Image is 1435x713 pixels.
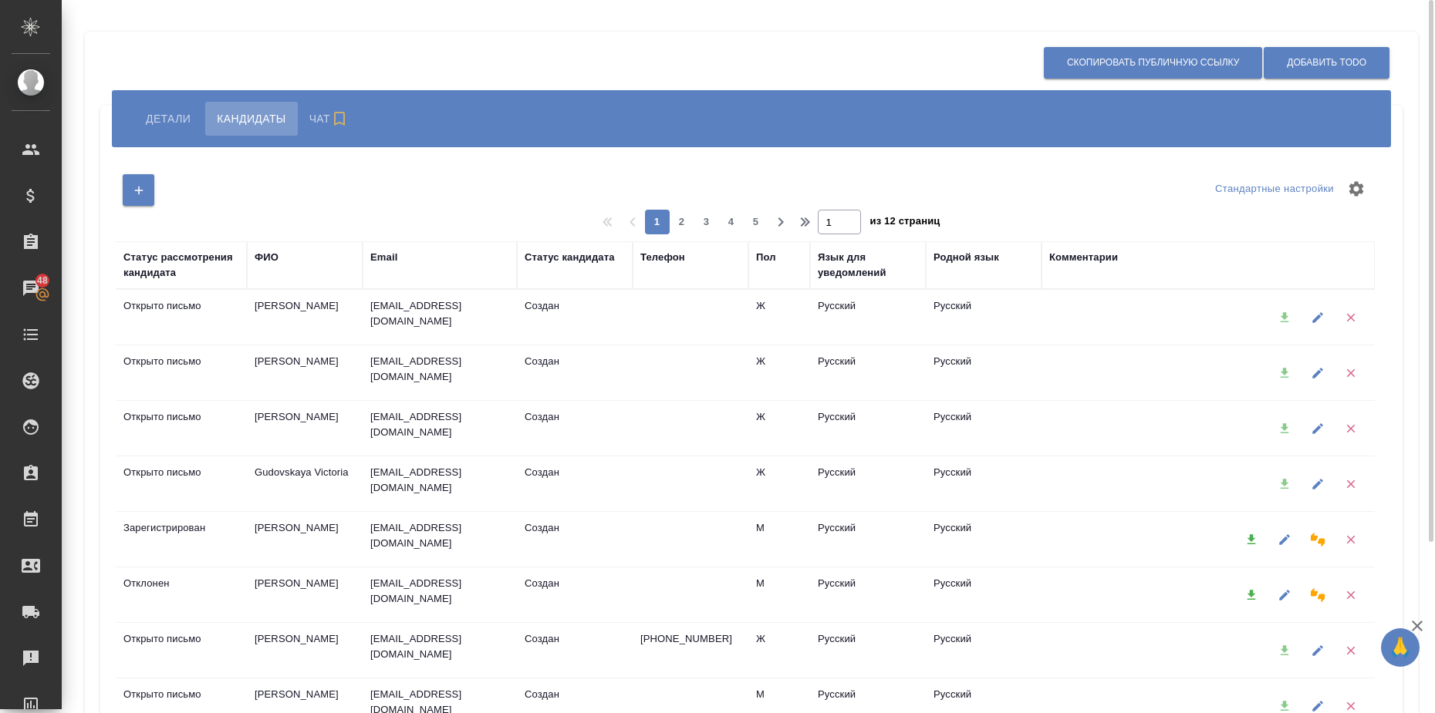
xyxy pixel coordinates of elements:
[1287,56,1366,69] span: Добавить ToDo
[525,633,559,644] span: Создан
[748,457,810,511] td: Ж
[525,250,615,265] div: Статус кандидата
[525,300,559,311] span: Создан
[934,300,971,311] span: Русский
[370,465,509,496] p: [EMAIL_ADDRESS][DOMAIN_NAME]
[748,513,810,567] td: М
[247,513,363,567] td: [PERSON_NAME]
[934,250,999,265] div: Родной язык
[810,291,926,345] td: Русский
[1335,579,1366,610] button: Удалить
[370,298,509,329] p: [EMAIL_ADDRESS][DOMAIN_NAME]
[810,402,926,456] td: Русский
[1268,579,1300,610] button: Редактировать
[810,568,926,622] td: Русский
[934,688,971,700] span: Русский
[525,577,559,589] span: Создан
[1268,523,1300,555] button: Редактировать
[370,576,509,607] p: [EMAIL_ADDRESS][DOMAIN_NAME]
[247,346,363,400] td: [PERSON_NAME]
[744,210,768,234] button: 5
[934,522,971,533] span: Русский
[934,466,971,478] span: Русский
[330,109,349,128] svg: Подписаться
[1302,301,1333,333] button: Редактировать
[525,522,559,533] span: Создан
[1049,250,1118,265] div: Комментарии
[1387,631,1413,664] span: 🙏
[934,577,971,589] span: Русский
[525,411,559,422] span: Создан
[1302,523,1333,555] button: Редактировать оценку
[217,109,285,128] span: Кандидаты
[116,457,247,511] td: Открыто письмо
[247,457,363,511] td: Gudovskaya Victoria
[116,624,247,678] td: Открыто письмо
[370,631,509,662] p: [EMAIL_ADDRESS][DOMAIN_NAME]
[1335,634,1366,666] button: Удалить
[818,250,918,281] div: Язык для уведомлений
[370,520,509,551] p: [EMAIL_ADDRESS][DOMAIN_NAME]
[1335,357,1366,388] button: Удалить
[370,250,397,265] div: Email
[1264,47,1389,79] button: Добавить ToDo
[934,411,971,422] span: Русский
[255,250,279,265] div: ФИО
[719,214,744,230] span: 4
[146,109,191,128] span: Детали
[810,457,926,511] td: Русский
[309,109,353,128] span: Чат
[123,250,239,281] div: Статус рассмотрения кандидата
[1338,170,1375,207] span: Настроить таблицу
[756,250,776,265] div: Пол
[748,402,810,456] td: Ж
[1302,579,1333,610] button: Редактировать оценку
[1211,177,1338,201] div: split button
[694,214,719,230] span: 3
[116,346,247,400] td: Открыто письмо
[670,210,694,234] button: 2
[1335,523,1366,555] button: Удалить
[1044,47,1262,79] button: Скопировать публичную ссылку
[247,568,363,622] td: [PERSON_NAME]
[247,402,363,456] td: [PERSON_NAME]
[525,355,559,367] span: Создан
[1302,357,1333,388] button: Редактировать
[4,269,58,308] a: 48
[370,409,509,440] p: [EMAIL_ADDRESS][DOMAIN_NAME]
[810,513,926,567] td: Русский
[670,214,694,230] span: 2
[748,624,810,678] td: Ж
[934,355,971,367] span: Русский
[719,210,744,234] button: 4
[116,402,247,456] td: Открыто письмо
[748,291,810,345] td: Ж
[1235,579,1267,610] button: Скачать выполненный тест
[525,688,559,700] span: Создан
[116,568,247,622] td: Отклонен
[640,633,732,644] span: [PHONE_NUMBER]
[870,212,940,234] span: из 12 страниц
[116,513,247,567] td: Зарегистрирован
[525,466,559,478] span: Создан
[640,250,685,265] div: Телефон
[744,214,768,230] span: 5
[694,210,719,234] button: 3
[934,633,971,644] span: Русский
[116,291,247,345] td: Открыто письмо
[748,346,810,400] td: Ж
[748,568,810,622] td: М
[1302,412,1333,444] button: Редактировать
[1302,634,1333,666] button: Редактировать
[1235,523,1267,555] button: Скачать выполненный тест
[1335,412,1366,444] button: Удалить
[810,624,926,678] td: Русский
[810,346,926,400] td: Русский
[1381,628,1420,667] button: 🙏
[247,624,363,678] td: [PERSON_NAME]
[1067,56,1239,69] span: Скопировать публичную ссылку
[28,273,57,288] span: 48
[247,291,363,345] td: [PERSON_NAME]
[1335,468,1366,499] button: Удалить
[370,354,509,385] p: [EMAIL_ADDRESS][DOMAIN_NAME]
